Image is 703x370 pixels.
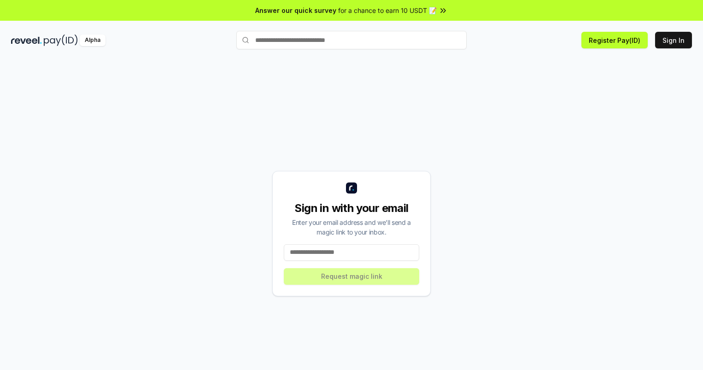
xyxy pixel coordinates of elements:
button: Sign In [655,32,692,48]
button: Register Pay(ID) [581,32,648,48]
div: Sign in with your email [284,201,419,216]
img: logo_small [346,182,357,194]
img: reveel_dark [11,35,42,46]
span: Answer our quick survey [255,6,336,15]
img: pay_id [44,35,78,46]
div: Enter your email address and we’ll send a magic link to your inbox. [284,217,419,237]
div: Alpha [80,35,105,46]
span: for a chance to earn 10 USDT 📝 [338,6,437,15]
